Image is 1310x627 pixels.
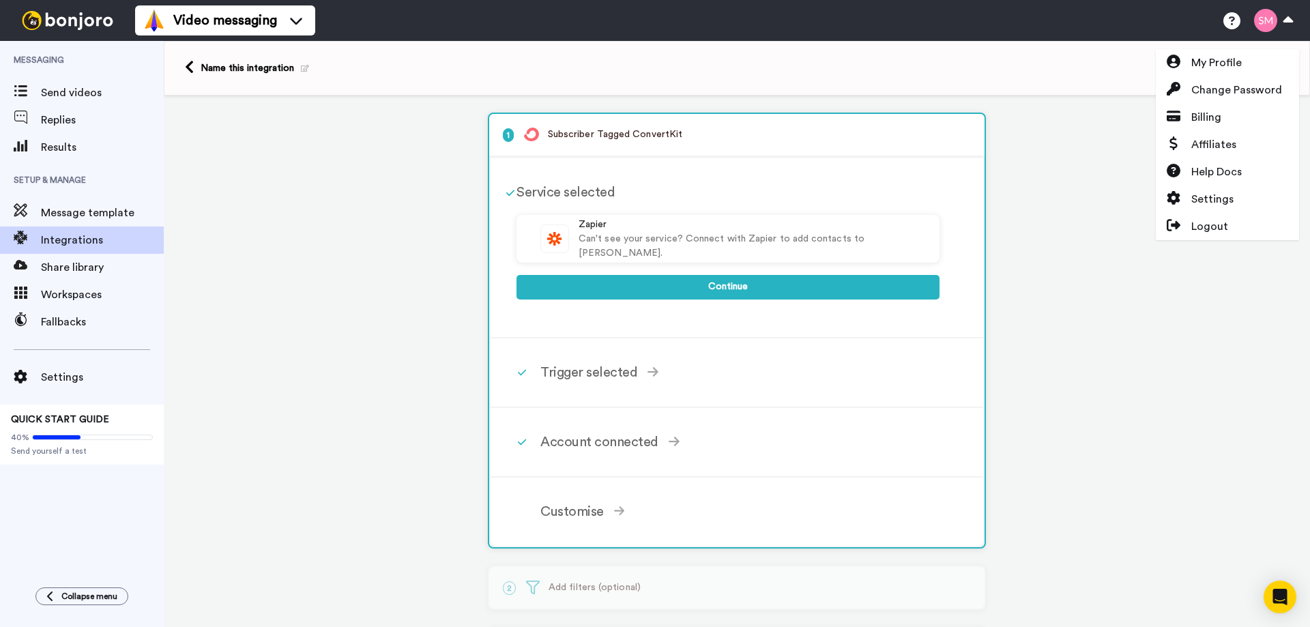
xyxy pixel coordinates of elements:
span: 1 [503,128,514,142]
span: Billing [1191,109,1221,126]
a: Affiliates [1156,131,1299,158]
p: Subscriber Tagged ConvertKit [503,128,971,142]
div: Customise [491,478,983,546]
div: Customise [540,501,940,522]
span: Send videos [41,85,164,101]
span: Help Docs [1191,164,1242,180]
span: Settings [41,369,164,385]
span: Replies [41,112,164,128]
span: Affiliates [1191,136,1236,153]
span: Video messaging [173,11,277,30]
a: My Profile [1156,49,1299,76]
span: Settings [1191,191,1234,207]
a: Billing [1156,104,1299,131]
div: Name this integration [201,61,309,75]
span: Message template [41,205,164,221]
button: Collapse menu [35,587,128,605]
a: Help Docs [1156,158,1299,186]
span: Share library [41,259,164,276]
span: 40% [11,432,29,443]
div: Account connected [540,432,940,452]
span: Workspaces [41,287,164,303]
div: Zapier [579,218,925,232]
img: logo_convertkit.svg [524,128,539,141]
div: Trigger selected [491,338,983,408]
a: Logout [1156,213,1299,240]
span: Results [41,139,164,156]
span: Logout [1191,218,1228,235]
div: Service selected [516,182,940,203]
div: Trigger selected [540,362,940,383]
a: ZapierCan't see your service? Connect with Zapier to add contacts to [PERSON_NAME]. [516,215,940,263]
img: vm-color.svg [143,10,165,31]
span: Integrations [41,232,164,248]
span: My Profile [1191,55,1242,71]
button: Continue [516,275,940,300]
span: Change Password [1191,82,1282,98]
div: Open Intercom Messenger [1264,581,1296,613]
img: bj-logo-header-white.svg [16,11,119,30]
span: Send yourself a test [11,446,153,456]
img: logo_zapier.svg [541,225,568,252]
span: QUICK START GUIDE [11,415,109,424]
a: Change Password [1156,76,1299,104]
span: Fallbacks [41,314,164,330]
div: Can't see your service? Connect with Zapier to add contacts to [PERSON_NAME]. [579,232,925,261]
a: Settings [1156,186,1299,213]
div: Account connected [491,408,983,478]
span: Collapse menu [61,591,117,602]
